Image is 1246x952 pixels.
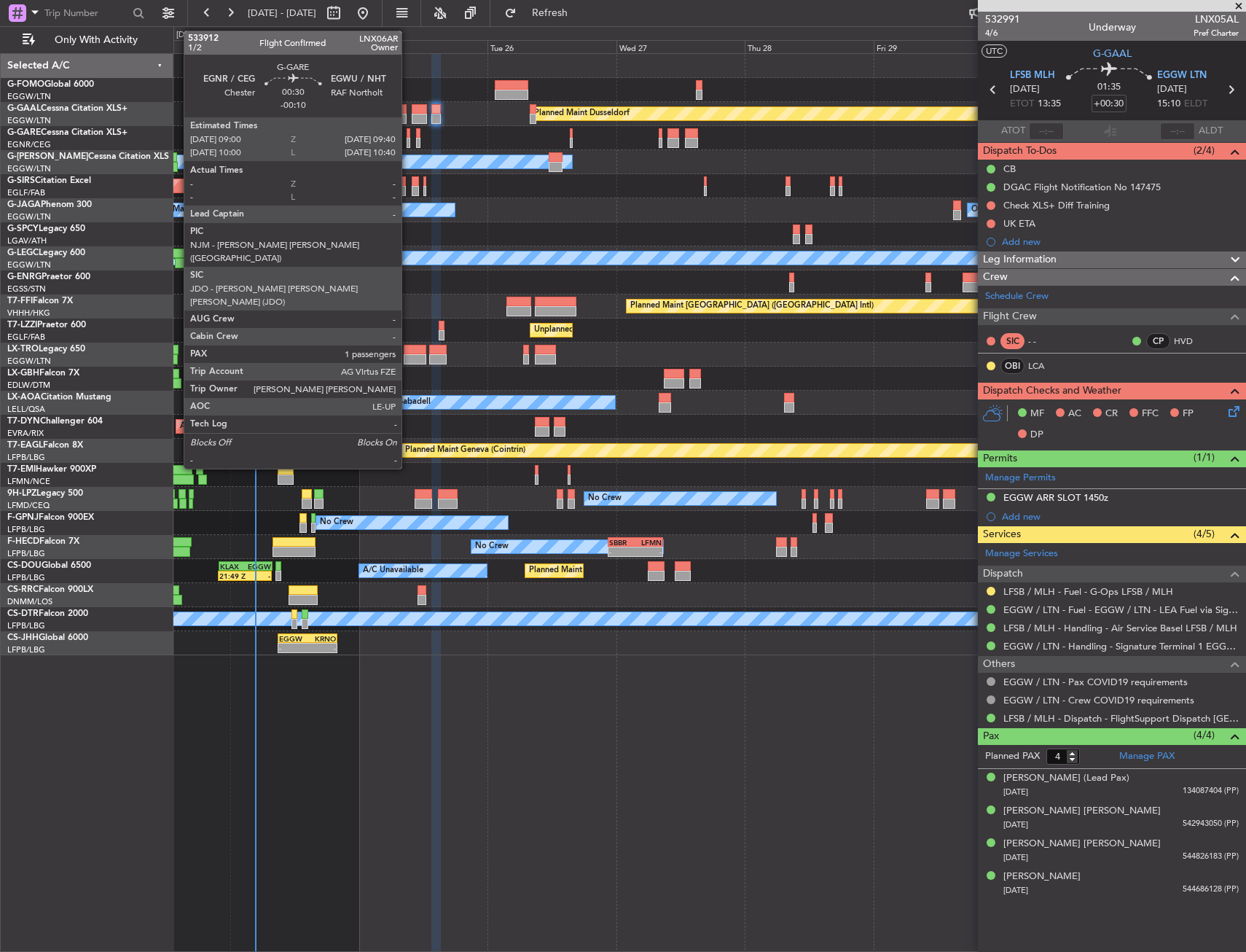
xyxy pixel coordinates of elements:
span: G-SIRS [7,176,35,185]
span: 544686128 (PP) [1183,883,1239,896]
span: G-GAAL [1093,46,1132,61]
a: LCA [1028,359,1061,372]
a: LFMD/CEQ [7,500,50,511]
span: (4/5) [1194,526,1215,542]
div: - [635,547,662,556]
span: DP [1030,428,1043,442]
a: LFSB / MLH - Dispatch - FlightSupport Dispatch [GEOGRAPHIC_DATA] [1003,712,1239,725]
div: LFMN [635,538,662,547]
div: CB [1003,163,1016,175]
a: T7-LZZIPraetor 600 [7,321,86,329]
a: DNMM/LOS [7,596,52,607]
div: Add new [1002,235,1239,248]
a: EGGW/LTN [7,356,51,367]
div: OBI [1000,358,1024,374]
div: Sun 24 [230,40,359,53]
a: EGGW/LTN [7,260,51,270]
a: EGGW / LTN - Fuel - EGGW / LTN - LEA Fuel via Signature in EGGW [1003,604,1239,616]
a: LX-GBHFalcon 7X [7,369,79,378]
div: No Crew [320,512,353,534]
a: EGGW/LTN [7,115,51,126]
span: G-GAAL [7,104,41,113]
span: Services [983,526,1021,543]
div: [PERSON_NAME] [1003,870,1081,884]
span: T7-DYN [7,417,40,426]
span: Others [983,656,1015,673]
a: EGGW/LTN [7,91,51,102]
a: CS-JHHGlobal 6000 [7,633,88,642]
span: T7-EAGL [7,441,43,450]
div: EGGW [246,562,271,571]
a: G-SPCYLegacy 650 [7,225,85,233]
a: LX-TROLegacy 650 [7,345,85,354]
div: Planned Maint [GEOGRAPHIC_DATA] ([GEOGRAPHIC_DATA]) [529,560,759,582]
span: LFSB MLH [1010,69,1055,83]
div: KRNO [307,634,336,643]
a: Schedule Crew [985,289,1049,304]
span: 542943050 (PP) [1183,818,1239,830]
span: AC [1068,407,1081,421]
a: G-ENRGPraetor 600 [7,273,90,281]
span: 9H-LPZ [7,489,36,498]
button: Refresh [498,1,585,25]
div: [DATE] [176,29,201,42]
a: LFMN/NCE [7,476,50,487]
span: (1/1) [1194,450,1215,465]
div: Thu 28 [745,40,874,53]
a: CS-DTRFalcon 2000 [7,609,88,618]
div: KLAX [220,562,246,571]
a: EGNR/CEG [7,139,51,150]
span: Dispatch To-Dos [983,143,1057,160]
div: SIC [1000,333,1024,349]
span: 134087404 (PP) [1183,785,1239,797]
span: [DATE] [1010,82,1040,97]
span: EGGW LTN [1157,69,1207,83]
span: FP [1183,407,1194,421]
div: AOG Maint Riga (Riga Intl) [180,415,278,437]
button: Only With Activity [16,28,158,52]
span: ATOT [1001,124,1025,138]
div: No Crew [588,488,622,510]
span: G-JAGA [7,200,41,209]
span: Permits [983,450,1017,467]
span: (2/4) [1194,143,1215,158]
span: Pax [983,728,999,745]
span: 13:35 [1038,97,1061,112]
a: G-LEGCLegacy 600 [7,249,85,257]
span: ELDT [1184,97,1207,112]
a: EGGW / LTN - Handling - Signature Terminal 1 EGGW / LTN [1003,640,1239,652]
div: EGGW ARR SLOT 1450z [1003,491,1108,504]
span: G-[PERSON_NAME] [7,152,88,161]
div: Check XLS+ Diff Training [1003,199,1110,211]
span: 544826183 (PP) [1183,851,1239,863]
span: FFC [1142,407,1159,421]
span: Dispatch [983,566,1023,582]
span: CS-DOU [7,561,42,570]
a: LX-AOACitation Mustang [7,393,111,402]
a: Manage Services [985,547,1058,561]
div: No Crew [475,536,509,558]
span: 532991 [985,12,1020,27]
div: DGAC Flight Notification No 147475 [1003,181,1161,193]
span: 15:10 [1157,97,1180,112]
div: Planned Maint Dusseldorf [534,103,630,125]
a: EGGW / LTN - Pax COVID19 requirements [1003,676,1188,688]
a: EGGW / LTN - Crew COVID19 requirements [1003,694,1194,706]
div: Mon 25 [359,40,488,53]
span: T7-LZZI [7,321,37,329]
span: Leg Information [983,251,1057,268]
span: CS-JHH [7,633,39,642]
div: A/C Unavailable [363,560,423,582]
span: T7-FFI [7,297,33,305]
a: EGGW/LTN [7,211,51,222]
a: LFSB / MLH - Handling - Air Service Basel LFSB / MLH [1003,622,1237,634]
span: [DATE] - [DATE] [248,7,316,20]
span: LX-GBH [7,369,39,378]
a: G-GARECessna Citation XLS+ [7,128,128,137]
span: [DATE] [1003,819,1028,830]
span: [DATE] [1003,852,1028,863]
span: (4/4) [1194,727,1215,743]
a: T7-FFIFalcon 7X [7,297,73,305]
div: SBBR [609,538,635,547]
span: G-SPCY [7,225,39,233]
